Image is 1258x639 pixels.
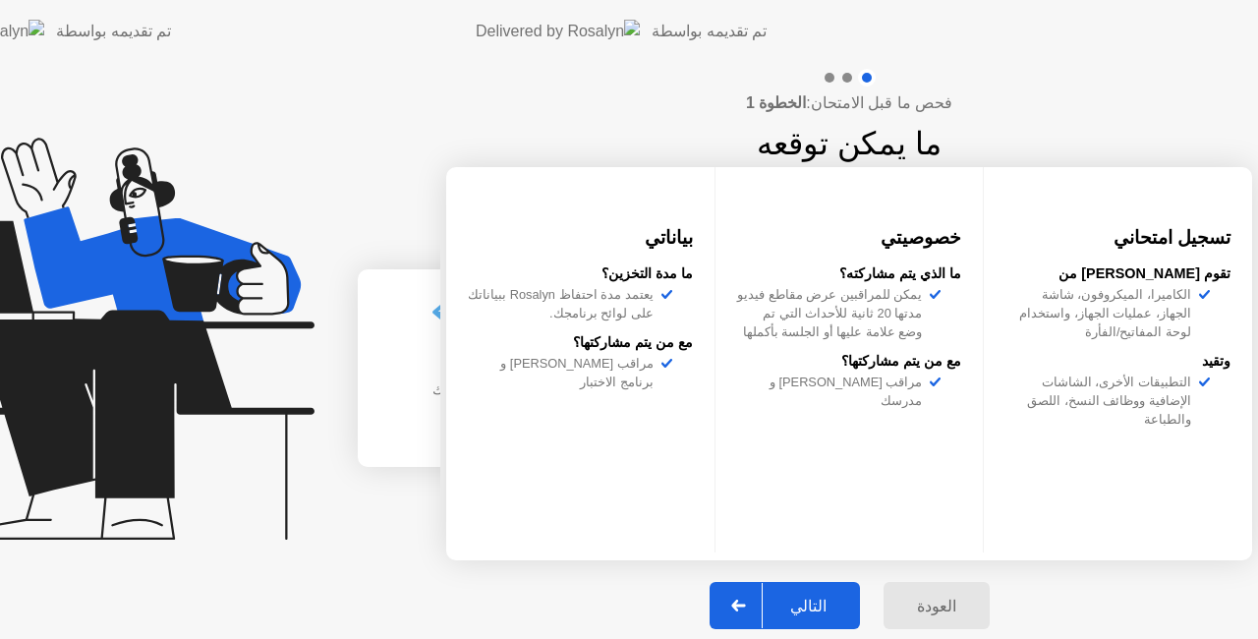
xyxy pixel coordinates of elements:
[468,354,661,391] div: مراقب [PERSON_NAME] و برنامج الاختبار
[884,582,990,629] button: العودة
[737,263,962,285] div: ما الذي يتم مشاركته؟
[476,20,640,42] img: Delivered by Rosalyn
[56,20,171,43] div: تم تقديمه بواسطة
[1005,224,1230,252] h3: تسجيل امتحاني
[763,597,854,615] div: التالي
[737,285,931,342] div: يمكن للمراقبين عرض مقاطع فيديو مدتها 20 ثانية للأحداث التي تم وضع علامة عليها أو الجلسة بأكملها
[1005,373,1199,430] div: التطبيقات الأخرى، الشاشات الإضافية ووظائف النسخ، اللصق والطباعة
[746,94,806,111] b: الخطوة 1
[393,344,557,370] div: اضغط على ابدأ
[889,597,984,615] div: العودة
[468,263,693,285] div: ما مدة التخزين؟
[468,332,693,354] div: مع من يتم مشاركتها؟
[737,373,931,410] div: مراقب [PERSON_NAME] و مدرسك
[468,224,693,252] h3: بياناتي
[1005,285,1199,342] div: الكاميرا، الميكروفون، شاشة الجهاز، عمليات الجهاز، واستخدام لوحة المفاتيح/الفأرة
[746,91,952,115] h4: فحص ما قبل الامتحان:
[1005,351,1230,373] div: وتقيد
[1005,263,1230,285] div: تقوم [PERSON_NAME] من
[737,224,962,252] h3: خصوصيتي
[757,120,942,167] h1: ما يمكن توقعه
[358,162,1175,186] div: فحص ما قبل الامتحان:
[710,582,860,629] button: التالي
[393,379,557,401] div: يبدأ امتحانك عند أمرك
[468,285,661,322] div: يعتمد مدة احتفاظ Rosalyn ببياناتك على لوائح برنامجك.
[737,351,962,373] div: مع من يتم مشاركتها؟
[652,20,767,43] div: تم تقديمه بواسطة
